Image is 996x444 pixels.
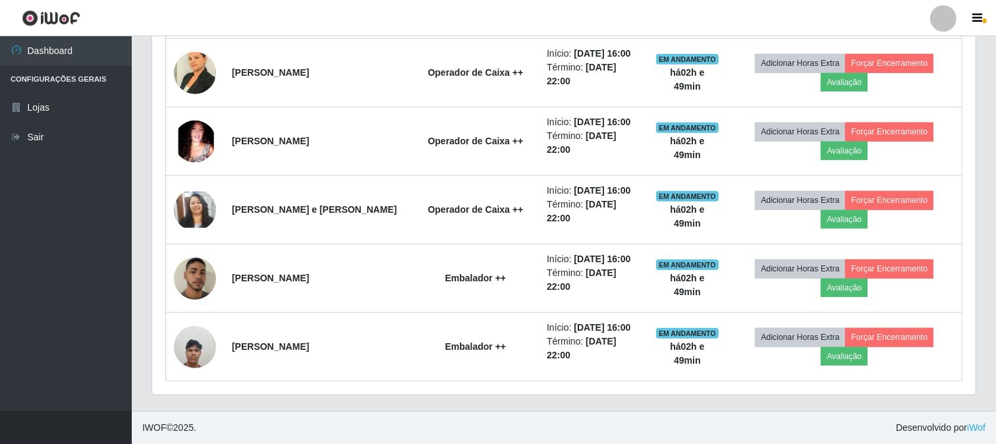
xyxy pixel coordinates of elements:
strong: [PERSON_NAME] [232,67,309,78]
button: Forçar Encerramento [845,123,933,141]
a: iWof [967,422,985,433]
img: 1756310362106.jpeg [174,192,216,228]
button: Adicionar Horas Extra [755,191,845,209]
span: Desenvolvido por [896,421,985,435]
img: CoreUI Logo [22,10,80,26]
button: Avaliação [821,279,868,297]
time: [DATE] 16:00 [574,254,630,264]
button: Forçar Encerramento [845,191,933,209]
span: EM ANDAMENTO [656,123,719,133]
button: Forçar Encerramento [845,54,933,72]
strong: [PERSON_NAME] e [PERSON_NAME] [232,204,397,215]
time: [DATE] 16:00 [574,185,630,196]
button: Adicionar Horas Extra [755,328,845,347]
strong: Operador de Caixa ++ [428,67,524,78]
li: Término: [547,266,640,294]
time: [DATE] 16:00 [574,48,630,59]
strong: há 02 h e 49 min [670,273,704,297]
li: Término: [547,198,640,225]
strong: há 02 h e 49 min [670,341,704,366]
li: Término: [547,335,640,362]
img: 1749859968121.jpeg [174,241,216,316]
strong: Operador de Caixa ++ [428,136,524,146]
button: Forçar Encerramento [845,260,933,278]
time: [DATE] 16:00 [574,322,630,333]
strong: [PERSON_NAME] [232,136,309,146]
img: 1753651273548.jpeg [174,319,216,375]
button: Adicionar Horas Extra [755,260,845,278]
button: Adicionar Horas Extra [755,123,845,141]
li: Término: [547,129,640,157]
span: © 2025 . [142,421,196,435]
button: Avaliação [821,347,868,366]
span: EM ANDAMENTO [656,260,719,270]
strong: Operador de Caixa ++ [428,204,524,215]
time: [DATE] 16:00 [574,117,630,127]
span: IWOF [142,422,167,433]
button: Avaliação [821,210,868,229]
li: Início: [547,184,640,198]
button: Forçar Encerramento [845,328,933,347]
strong: há 02 h e 49 min [670,67,704,92]
li: Início: [547,47,640,61]
strong: [PERSON_NAME] [232,273,309,283]
strong: Embalador ++ [445,273,507,283]
li: Término: [547,61,640,88]
li: Início: [547,252,640,266]
img: 1742864590571.jpeg [174,121,216,163]
button: Avaliação [821,142,868,160]
strong: Embalador ++ [445,341,507,352]
li: Início: [547,321,640,335]
strong: há 02 h e 49 min [670,136,704,160]
span: EM ANDAMENTO [656,191,719,202]
strong: há 02 h e 49 min [670,204,704,229]
span: EM ANDAMENTO [656,54,719,65]
button: Avaliação [821,73,868,92]
span: EM ANDAMENTO [656,328,719,339]
img: 1730387044768.jpeg [174,45,216,101]
li: Início: [547,115,640,129]
strong: [PERSON_NAME] [232,341,309,352]
button: Adicionar Horas Extra [755,54,845,72]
